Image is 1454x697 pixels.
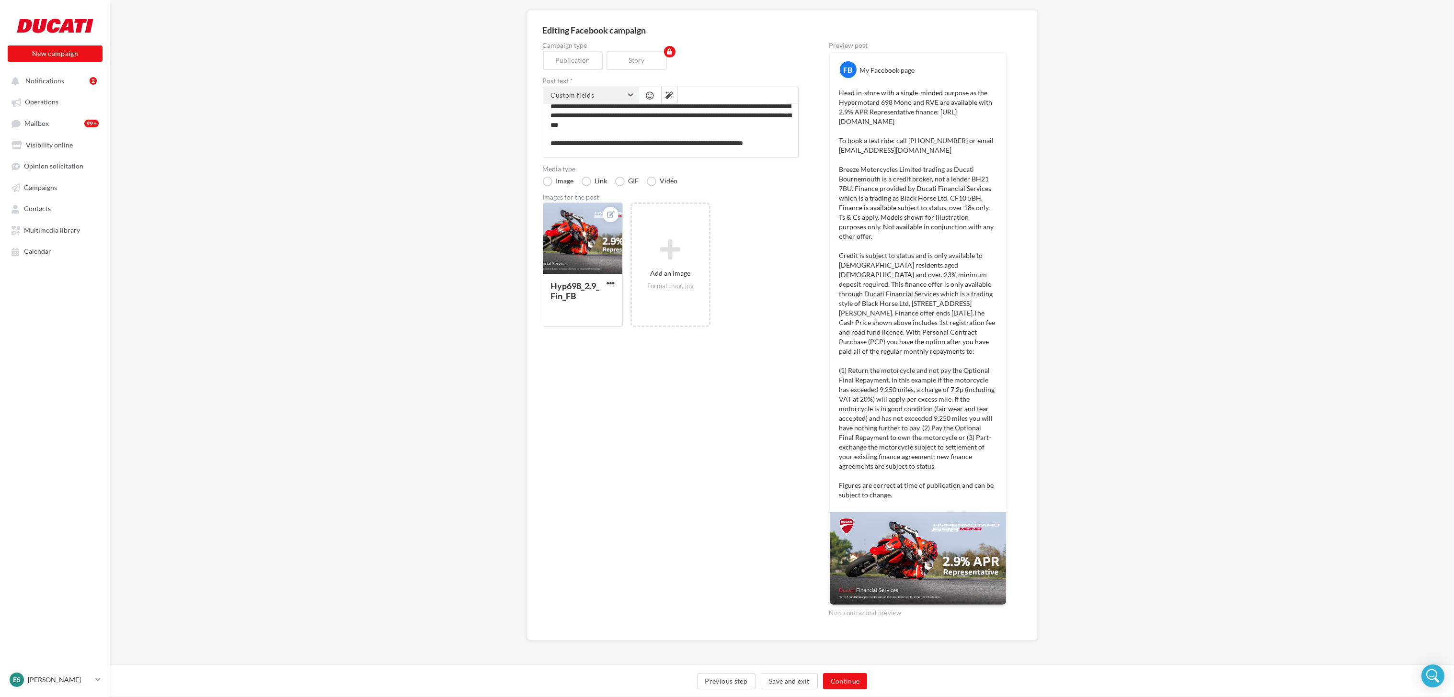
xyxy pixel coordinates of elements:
[6,114,104,132] a: Mailbox99+
[84,120,99,127] div: 99+
[551,91,595,99] span: Custom fields
[6,200,104,217] a: Contacts
[823,673,868,689] button: Continue
[24,119,49,127] span: Mailbox
[1421,664,1444,687] div: Open Intercom Messenger
[543,194,799,201] div: Images for the post
[647,177,678,186] label: Vidéo
[6,179,104,196] a: Campaigns
[13,675,21,685] span: ES
[543,78,799,84] label: Post text *
[8,671,103,689] a: ES [PERSON_NAME]
[6,136,104,153] a: Visibility online
[90,77,97,85] div: 2
[24,205,51,213] span: Contacts
[24,183,57,191] span: Campaigns
[829,605,1007,618] div: Non-contractual preview
[24,226,80,234] span: Multimedia library
[829,42,1007,49] div: Preview post
[615,177,639,186] label: GIF
[6,221,104,238] a: Multimedia library
[6,72,101,89] button: Notifications 2
[26,141,73,149] span: Visibility online
[28,675,92,685] p: [PERSON_NAME]
[543,177,574,186] label: Image
[6,93,104,110] a: Operations
[543,87,639,103] button: Custom fields
[6,242,104,259] a: Calendar
[543,166,799,172] label: Media type
[8,45,103,62] button: New campaign
[551,281,600,301] div: Hyp698_2.9_Fin_FB
[582,177,607,186] label: Link
[24,247,51,256] span: Calendar
[860,66,915,75] div: My Facebook page
[25,98,58,106] span: Operations
[6,157,104,174] a: Opinion solicitation
[761,673,818,689] button: Save and exit
[25,77,64,85] span: Notifications
[543,26,1022,34] div: Editing Facebook campaign
[24,162,83,170] span: Opinion solicitation
[840,61,857,78] div: FB
[839,88,996,500] p: Head in-store with a single-minded purpose as the Hypermotard 698 Mono and RVE are available with...
[697,673,756,689] button: Previous step
[543,42,799,49] label: Campaign type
